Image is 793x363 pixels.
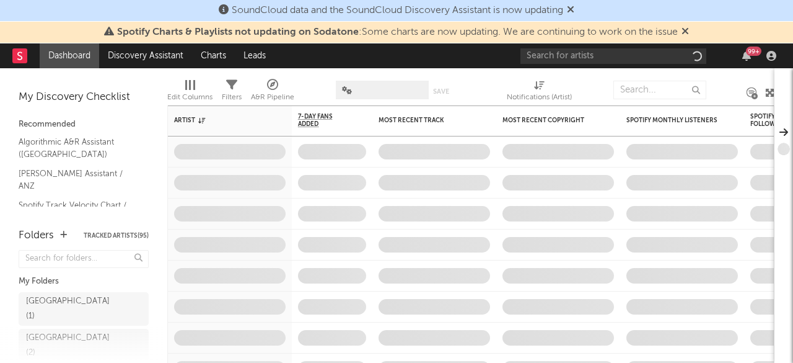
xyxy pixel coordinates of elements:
[251,74,294,110] div: A&R Pipeline
[99,43,192,68] a: Discovery Assistant
[520,48,706,64] input: Search for artists
[19,167,136,192] a: [PERSON_NAME] Assistant / ANZ
[167,90,212,105] div: Edit Columns
[507,90,572,105] div: Notifications (Artist)
[235,43,274,68] a: Leads
[502,117,595,124] div: Most Recent Copyright
[19,250,149,268] input: Search for folders...
[40,43,99,68] a: Dashboard
[626,117,719,124] div: Spotify Monthly Listeners
[19,199,136,224] a: Spotify Track Velocity Chart / AU
[26,294,113,324] div: [GEOGRAPHIC_DATA] ( 1 )
[19,292,149,326] a: [GEOGRAPHIC_DATA](1)
[298,113,348,128] span: 7-Day Fans Added
[84,233,149,239] button: Tracked Artists(95)
[117,27,678,37] span: : Some charts are now updating. We are continuing to work on the issue
[19,90,149,105] div: My Discovery Checklist
[167,74,212,110] div: Edit Columns
[192,43,235,68] a: Charts
[507,74,572,110] div: Notifications (Artist)
[746,47,761,56] div: 99 +
[567,6,574,16] span: Dismiss
[19,117,149,132] div: Recommended
[222,74,242,110] div: Filters
[117,27,359,37] span: Spotify Charts & Playlists not updating on Sodatone
[19,135,136,161] a: Algorithmic A&R Assistant ([GEOGRAPHIC_DATA])
[19,228,54,243] div: Folders
[174,117,267,124] div: Artist
[613,81,706,99] input: Search...
[232,6,563,16] span: SoundCloud data and the SoundCloud Discovery Assistant is now updating
[26,331,113,361] div: [GEOGRAPHIC_DATA] ( 2 )
[251,90,294,105] div: A&R Pipeline
[742,51,751,61] button: 99+
[222,90,242,105] div: Filters
[19,274,149,289] div: My Folders
[19,329,149,362] a: [GEOGRAPHIC_DATA](2)
[433,88,449,95] button: Save
[681,27,689,37] span: Dismiss
[379,117,471,124] div: Most Recent Track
